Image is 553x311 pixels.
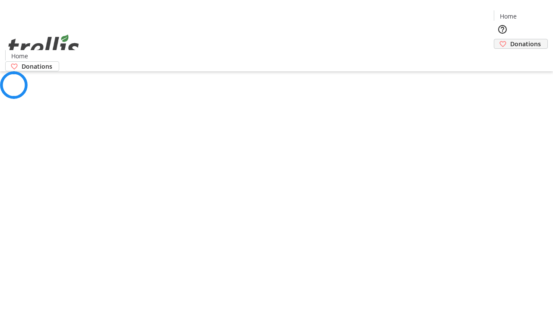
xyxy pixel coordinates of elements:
[494,12,522,21] a: Home
[494,39,548,49] a: Donations
[500,12,517,21] span: Home
[6,51,33,60] a: Home
[494,49,511,66] button: Cart
[5,25,82,68] img: Orient E2E Organization jrbnBDtHAO's Logo
[494,21,511,38] button: Help
[5,61,59,71] a: Donations
[22,62,52,71] span: Donations
[510,39,541,48] span: Donations
[11,51,28,60] span: Home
